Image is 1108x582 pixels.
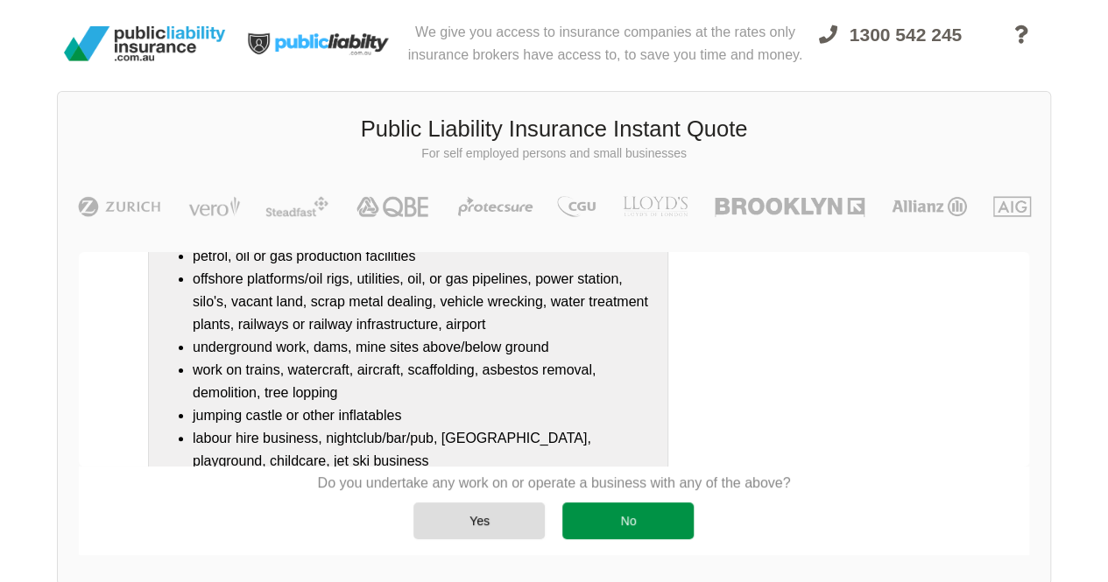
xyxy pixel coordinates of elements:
li: jumping castle or other inflatables [193,404,659,427]
li: offshore platforms/oil rigs, utilities, oil, or gas pipelines, power station, silo's, vacant land... [193,268,659,336]
img: Vero | Public Liability Insurance [180,196,248,217]
img: Zurich | Public Liability Insurance [70,196,169,217]
img: Protecsure | Public Liability Insurance [451,196,540,217]
img: AIG | Public Liability Insurance [986,196,1038,217]
img: Steadfast | Public Liability Insurance [258,196,335,217]
div: Do you undertake any work on or operate a business that is/has a: or have more than 50% of work d... [148,190,668,542]
span: 1300 542 245 [850,25,962,45]
img: Brooklyn | Public Liability Insurance [708,196,872,217]
li: petrol, oil or gas production facilities [193,245,659,268]
img: QBE | Public Liability Insurance [346,196,441,217]
img: LLOYD's | Public Liability Insurance [613,196,697,217]
img: CGU | Public Liability Insurance [550,196,603,217]
div: No [562,502,694,539]
img: Public Liability Insurance [57,19,232,68]
p: Do you undertake any work on or operate a business with any of the above? [318,473,791,493]
img: Public Liability Insurance Light [232,7,407,81]
img: Allianz | Public Liability Insurance [883,196,976,217]
li: labour hire business, nightclub/bar/pub, [GEOGRAPHIC_DATA], playground, childcare, jet ski business [193,427,659,473]
h3: Public Liability Insurance Instant Quote [71,114,1037,145]
li: work on trains, watercraft, aircraft, scaffolding, asbestos removal, demolition, tree lopping [193,359,659,404]
a: 1300 542 245 [803,14,977,81]
div: Yes [413,502,545,539]
div: We give you access to insurance companies at the rates only insurance brokers have access to, to ... [407,7,803,81]
li: underground work, dams, mine sites above/below ground [193,336,659,359]
p: For self employed persons and small businesses [71,145,1037,163]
